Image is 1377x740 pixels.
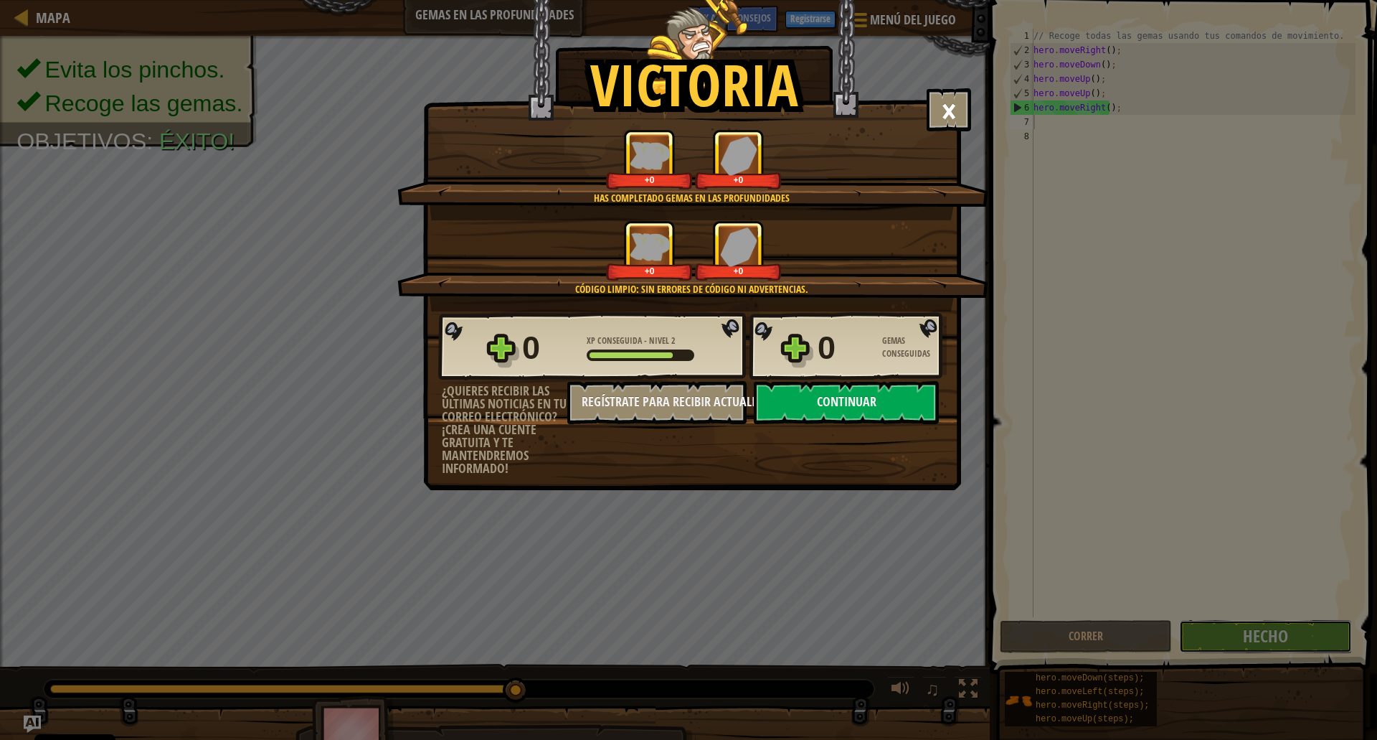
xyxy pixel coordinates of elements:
[587,334,676,347] div: -
[720,136,757,175] img: Gemas Conseguidas
[609,174,690,185] div: +0
[590,53,798,116] h1: Victoria
[720,227,757,266] img: Gemas Conseguidas
[609,266,690,276] div: +0
[818,325,874,371] div: 0
[465,191,918,205] div: Has completado Gemas en las Profundidades
[647,334,671,347] span: Nivel
[567,381,747,424] button: Regístrate para recibir actualizaciones.
[754,381,939,424] button: Continuar
[698,174,779,185] div: +0
[630,233,670,261] img: XP Conseguida
[927,88,971,131] button: ×
[442,385,567,475] div: ¿Quieres recibir las últimas noticias en tu correo electrónico? ¡Crea una cuente gratuita y te ma...
[465,282,918,296] div: Código limpio: sin errores de código ni advertencias.
[882,334,947,360] div: Gemas Conseguidas
[698,266,779,276] div: +0
[522,325,578,371] div: 0
[630,141,670,169] img: XP Conseguida
[587,334,644,347] span: XP Conseguida
[671,334,676,347] span: 2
